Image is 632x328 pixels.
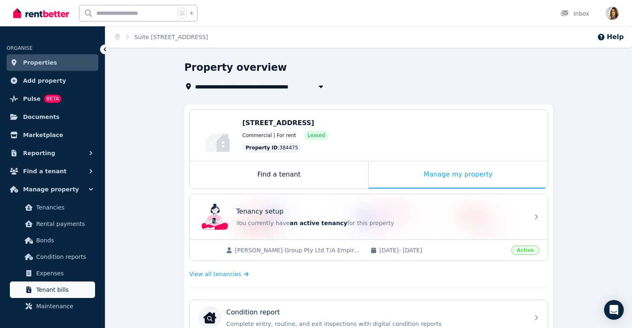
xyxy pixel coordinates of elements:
span: Commercial | For rent [242,132,296,139]
a: Marketplace [7,127,98,143]
a: Documents [7,109,98,125]
span: Active [511,246,539,255]
span: Tenant bills [36,285,92,295]
span: Condition reports [36,252,92,262]
button: Find a tenant [7,163,98,179]
span: Property ID [246,144,278,151]
span: Find a tenant [23,166,67,176]
span: Reporting [23,148,55,158]
button: Manage property [7,181,98,198]
span: [STREET_ADDRESS] [242,119,314,127]
span: Leased [307,132,325,139]
a: Rental payments [10,216,95,232]
span: Bonds [36,235,92,245]
a: Tenancies [10,199,95,216]
div: Manage my property [369,161,548,188]
button: Reporting [7,145,98,161]
a: Properties [7,54,98,71]
div: Inbox [560,9,589,18]
p: Condition report [226,307,280,317]
span: Properties [23,58,57,67]
img: Laura Prael [606,7,619,20]
div: Find a tenant [190,161,368,188]
a: PulseBETA [7,91,98,107]
a: Suite [STREET_ADDRESS] [135,34,208,40]
nav: Breadcrumb [105,26,218,48]
span: Pulse [23,94,41,104]
a: Bonds [10,232,95,249]
span: BETA [44,95,61,103]
img: RentBetter [13,7,69,19]
span: [DATE] - [DATE] [379,246,507,254]
button: Help [597,32,624,42]
img: Tenancy setup [202,204,228,230]
h1: Property overview [184,61,287,74]
p: You currently have for this property [236,219,524,227]
span: Marketplace [23,130,63,140]
a: Maintenance [10,298,95,314]
a: Expenses [10,265,95,281]
span: Documents [23,112,60,122]
a: View all tenancies [189,270,249,278]
p: Tenancy setup [236,207,283,216]
span: Manage property [23,184,79,194]
span: Add property [23,76,66,86]
span: Tenancies [36,202,92,212]
span: Rental payments [36,219,92,229]
span: an active tenancy [290,220,347,226]
p: Complete entry, routine, and exit inspections with digital condition reports [226,320,524,328]
a: Condition reports [10,249,95,265]
span: Expenses [36,268,92,278]
div: Open Intercom Messenger [604,300,624,320]
a: Tenant bills [10,281,95,298]
a: Add property [7,72,98,89]
span: View all tenancies [189,270,241,278]
span: k [190,10,193,16]
a: Tenancy setupTenancy setupYou currently havean active tenancyfor this property [190,194,548,240]
span: Maintenance [36,301,92,311]
span: ORGANISE [7,45,33,51]
span: [PERSON_NAME] Group Pty Ltd T/A Empire Finance Co, [PERSON_NAME], [PERSON_NAME] [235,246,362,254]
div: : 384475 [242,143,302,153]
img: Condition report [203,311,216,324]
